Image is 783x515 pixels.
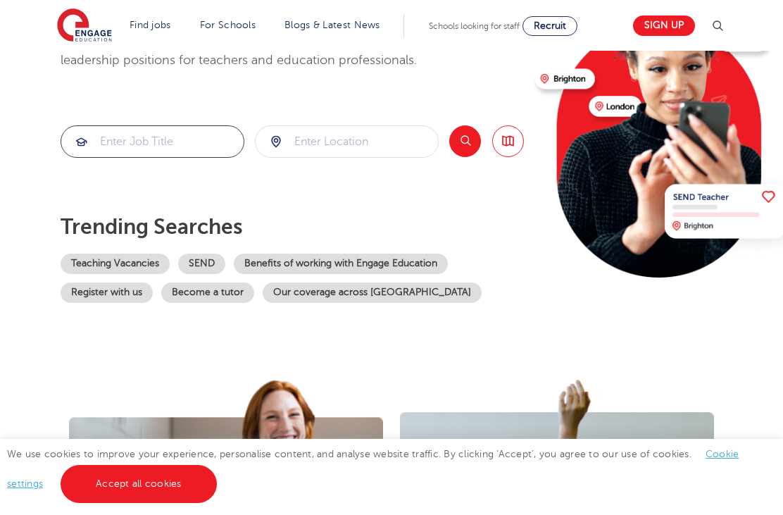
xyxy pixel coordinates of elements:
a: Benefits of working with Engage Education [234,254,448,274]
input: Submit [256,126,438,157]
p: Welcome to the fastest-growing database of teaching, SEND, support and leadership positions for t... [61,36,524,69]
p: Trending searches [61,214,524,240]
span: Schools looking for staff [429,21,520,31]
a: Sign up [633,15,695,36]
span: We use cookies to improve your experience, personalise content, and analyse website traffic. By c... [7,449,739,489]
input: Submit [61,126,244,157]
a: Find jobs [130,20,171,30]
span: Recruit [534,20,566,31]
div: Submit [255,125,439,158]
a: Our coverage across [GEOGRAPHIC_DATA] [263,283,482,303]
a: SEND [178,254,225,274]
a: Become a tutor [161,283,254,303]
button: Search [449,125,481,157]
div: Submit [61,125,244,158]
a: For Schools [200,20,256,30]
img: Engage Education [57,8,112,44]
a: Blogs & Latest News [284,20,380,30]
a: Register with us [61,283,153,303]
a: Accept all cookies [61,465,217,503]
a: Recruit [522,16,577,36]
a: Teaching Vacancies [61,254,170,274]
